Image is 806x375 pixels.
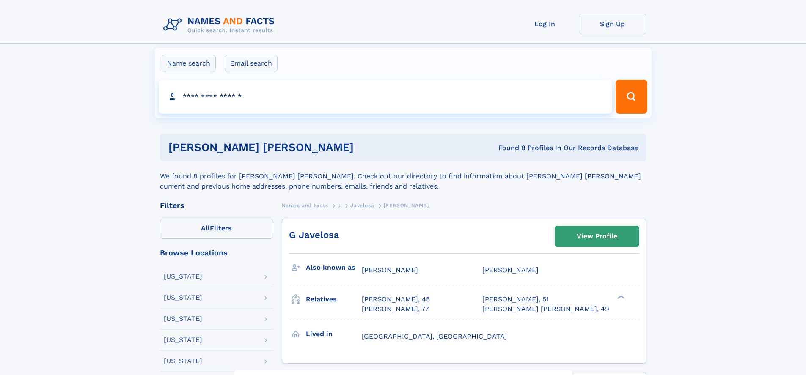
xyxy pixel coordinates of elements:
[164,273,202,280] div: [US_STATE]
[616,80,647,114] button: Search Button
[577,227,617,246] div: View Profile
[384,203,429,208] span: [PERSON_NAME]
[338,203,341,208] span: J
[306,292,362,307] h3: Relatives
[482,266,539,274] span: [PERSON_NAME]
[511,14,579,34] a: Log In
[338,200,341,211] a: J
[164,294,202,301] div: [US_STATE]
[282,200,328,211] a: Names and Facts
[164,315,202,322] div: [US_STATE]
[615,295,625,300] div: ❯
[362,332,507,340] span: [GEOGRAPHIC_DATA], [GEOGRAPHIC_DATA]
[362,266,418,274] span: [PERSON_NAME]
[579,14,646,34] a: Sign Up
[306,327,362,341] h3: Lived in
[426,143,638,153] div: Found 8 Profiles In Our Records Database
[482,304,609,314] a: [PERSON_NAME] [PERSON_NAME], 49
[289,230,339,240] a: G Javelosa
[162,55,216,72] label: Name search
[164,337,202,343] div: [US_STATE]
[225,55,278,72] label: Email search
[201,224,210,232] span: All
[160,202,273,209] div: Filters
[362,304,429,314] a: [PERSON_NAME], 77
[160,161,646,192] div: We found 8 profiles for [PERSON_NAME] [PERSON_NAME]. Check out our directory to find information ...
[164,358,202,364] div: [US_STATE]
[362,295,430,304] a: [PERSON_NAME], 45
[168,142,426,153] h1: [PERSON_NAME] [PERSON_NAME]
[306,260,362,275] h3: Also known as
[160,219,273,239] label: Filters
[159,80,612,114] input: search input
[160,249,273,257] div: Browse Locations
[482,295,549,304] a: [PERSON_NAME], 51
[350,203,374,208] span: Javelosa
[160,14,282,36] img: Logo Names and Facts
[555,226,639,246] a: View Profile
[350,200,374,211] a: Javelosa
